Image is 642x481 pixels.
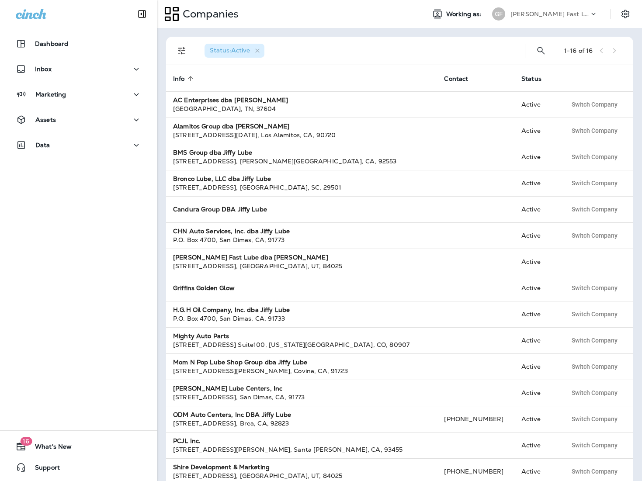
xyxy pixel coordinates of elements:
td: Active [514,249,560,275]
td: Active [514,196,560,222]
span: Switch Company [572,232,618,239]
span: Switch Company [572,101,618,107]
td: Active [514,432,560,458]
strong: Shire Development & Marketing [173,463,270,471]
button: Marketing [9,86,149,103]
button: Switch Company [567,465,622,478]
td: Active [514,301,560,327]
button: Switch Company [567,150,622,163]
span: Switch Company [572,363,618,370]
strong: Bronco Lube, LLC dba Jiffy Lube [173,175,271,183]
strong: Mighty Auto Parts [173,332,229,340]
p: [PERSON_NAME] Fast Lube dba [PERSON_NAME] [510,10,589,17]
button: 16What's New [9,438,149,455]
div: P.O. Box 4700 , San Dimas , CA , 91773 [173,235,430,244]
span: Contact [444,75,468,83]
button: Switch Company [567,386,622,399]
button: Switch Company [567,176,622,190]
strong: AC Enterprises dba [PERSON_NAME] [173,96,288,104]
button: Data [9,136,149,154]
button: Switch Company [567,360,622,373]
span: Switch Company [572,180,618,186]
button: Switch Company [567,308,622,321]
strong: H.G.H Oil Company, Inc. dba Jiffy Lube [173,306,290,314]
strong: Mom N Pop Lube Shop Group dba Jiffy Lube [173,358,308,366]
button: Settings [618,6,633,22]
button: Switch Company [567,98,622,111]
span: Support [26,464,60,474]
button: Switch Company [567,334,622,347]
strong: Alamitos Group dba [PERSON_NAME] [173,122,289,130]
p: Assets [35,116,56,123]
button: Switch Company [567,281,622,294]
span: 16 [20,437,32,446]
td: [PHONE_NUMBER] [437,406,514,432]
div: [GEOGRAPHIC_DATA] , TN , 37604 [173,104,430,113]
div: [STREET_ADDRESS] , Brea , CA , 92823 [173,419,430,428]
span: Switch Company [572,206,618,212]
div: 1 - 16 of 16 [564,47,593,54]
div: [STREET_ADDRESS] , San Dimas , CA , 91773 [173,393,430,401]
div: Status:Active [205,44,264,58]
p: Companies [179,7,239,21]
strong: Griffins Golden Glow [173,284,235,292]
div: [STREET_ADDRESS] , [GEOGRAPHIC_DATA] , UT , 84025 [173,262,430,270]
div: [STREET_ADDRESS] , [GEOGRAPHIC_DATA] , UT , 84025 [173,471,430,480]
strong: CHN Auto Services, Inc. dba Jiffy Lube [173,227,290,235]
td: Active [514,327,560,353]
button: Dashboard [9,35,149,52]
td: Active [514,275,560,301]
p: Dashboard [35,40,68,47]
button: Inbox [9,60,149,78]
span: Info [173,75,196,83]
span: Switch Company [572,154,618,160]
div: [STREET_ADDRESS] , [GEOGRAPHIC_DATA] , SC , 29501 [173,183,430,192]
span: Switch Company [572,337,618,343]
strong: [PERSON_NAME] Lube Centers, Inc [173,384,282,392]
button: Switch Company [567,203,622,216]
span: Switch Company [572,468,618,474]
p: Marketing [35,91,66,98]
div: [STREET_ADDRESS] , [PERSON_NAME][GEOGRAPHIC_DATA] , CA , 92553 [173,157,430,166]
span: Status : Active [210,46,250,54]
p: Inbox [35,66,52,73]
button: Support [9,459,149,476]
td: Active [514,118,560,144]
td: Active [514,170,560,196]
span: Switch Company [572,390,618,396]
td: Active [514,222,560,249]
div: P.O. Box 4700 , San Dimas , CA , 91733 [173,314,430,323]
span: What's New [26,443,72,453]
td: Active [514,380,560,406]
span: Info [173,75,185,83]
span: Status [521,75,541,83]
button: Filters [173,42,191,59]
td: Active [514,353,560,380]
span: Contact [444,75,479,83]
button: Search Companies [532,42,550,59]
div: [STREET_ADDRESS][PERSON_NAME] , Santa [PERSON_NAME] , CA , 93455 [173,445,430,454]
span: Switch Company [572,311,618,317]
div: [STREET_ADDRESS][PERSON_NAME] , Covina , CA , 91723 [173,367,430,375]
span: Working as: [446,10,483,18]
p: Data [35,142,50,149]
strong: ODM Auto Centers, Inc DBA Jiffy Lube [173,411,291,419]
span: Switch Company [572,285,618,291]
button: Switch Company [567,439,622,452]
span: Switch Company [572,442,618,448]
button: Collapse Sidebar [130,5,154,23]
button: Assets [9,111,149,128]
button: Switch Company [567,412,622,426]
strong: BMS Group dba Jiffy Lube [173,149,252,156]
div: [STREET_ADDRESS][DATE] , Los Alamitos , CA , 90720 [173,131,430,139]
button: Switch Company [567,124,622,137]
div: GF [492,7,505,21]
strong: PCJL Inc. [173,437,201,445]
strong: [PERSON_NAME] Fast Lube dba [PERSON_NAME] [173,253,328,261]
span: Switch Company [572,128,618,134]
div: [STREET_ADDRESS] Suite100 , [US_STATE][GEOGRAPHIC_DATA] , CO , 80907 [173,340,430,349]
span: Status [521,75,553,83]
td: Active [514,91,560,118]
td: Active [514,406,560,432]
td: Active [514,144,560,170]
